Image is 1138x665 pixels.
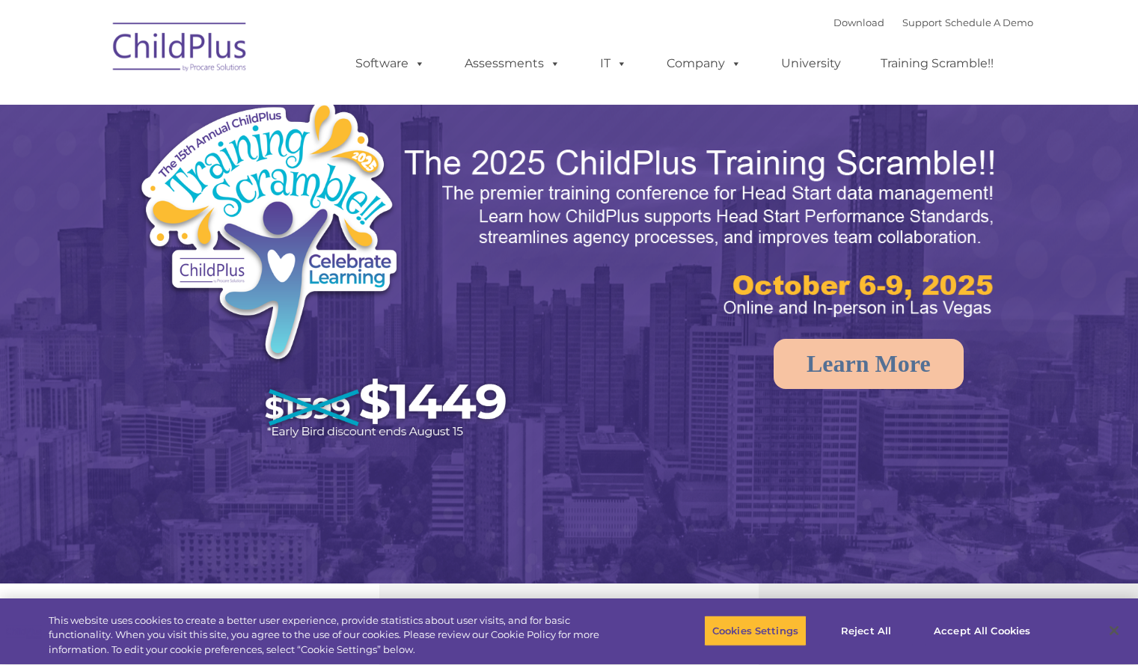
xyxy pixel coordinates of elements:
a: Company [652,49,756,79]
a: Training Scramble!! [866,49,1009,79]
a: Software [340,49,440,79]
a: University [766,49,856,79]
a: Schedule A Demo [945,16,1033,28]
a: Assessments [450,49,575,79]
a: Support [902,16,942,28]
div: This website uses cookies to create a better user experience, provide statistics about user visit... [49,613,626,658]
font: | [833,16,1033,28]
a: IT [585,49,642,79]
button: Reject All [819,615,913,646]
img: ChildPlus by Procare Solutions [105,12,255,87]
span: Phone number [208,160,272,171]
span: Last name [208,99,254,110]
button: Cookies Settings [704,615,807,646]
button: Accept All Cookies [926,615,1038,646]
button: Close [1098,614,1131,647]
a: Download [833,16,884,28]
a: Learn More [774,339,964,389]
